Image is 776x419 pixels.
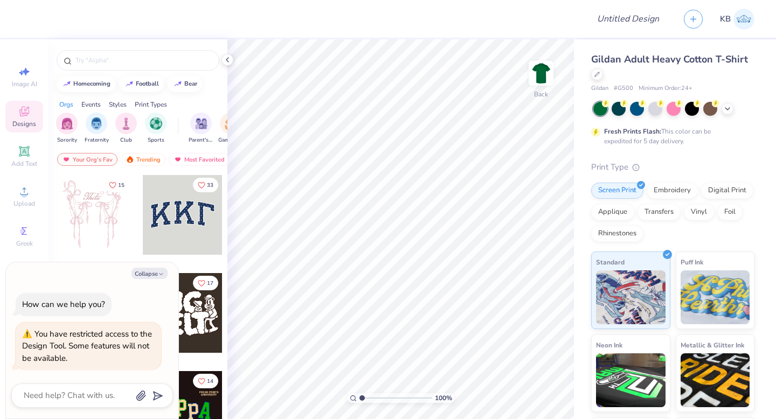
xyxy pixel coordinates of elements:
[56,113,78,144] button: filter button
[11,159,37,168] span: Add Text
[720,13,731,25] span: KB
[639,84,692,93] span: Minimum Order: 24 +
[207,379,213,384] span: 14
[189,113,213,144] div: filter for Parent's Weekend
[596,270,666,324] img: Standard
[115,113,137,144] div: filter for Club
[91,117,102,130] img: Fraternity Image
[125,81,134,87] img: trend_line.gif
[193,374,218,388] button: Like
[218,113,243,144] div: filter for Game Day
[604,127,737,146] div: This color can be expedited for 5 day delivery.
[591,84,608,93] span: Gildan
[647,183,698,199] div: Embroidery
[85,113,109,144] div: filter for Fraternity
[131,268,168,279] button: Collapse
[207,281,213,286] span: 17
[57,136,77,144] span: Sorority
[701,183,753,199] div: Digital Print
[684,204,714,220] div: Vinyl
[59,100,73,109] div: Orgs
[591,161,754,173] div: Print Type
[591,183,643,199] div: Screen Print
[534,89,548,99] div: Back
[174,156,182,163] img: most_fav.gif
[104,178,129,192] button: Like
[136,81,159,87] div: football
[193,178,218,192] button: Like
[57,76,115,92] button: homecoming
[73,81,110,87] div: homecoming
[596,256,625,268] span: Standard
[126,156,134,163] img: trending.gif
[12,120,36,128] span: Designs
[120,117,132,130] img: Club Image
[435,393,452,403] span: 100 %
[13,199,35,208] span: Upload
[596,353,666,407] img: Neon Ink
[604,127,661,136] strong: Fresh Prints Flash:
[195,117,207,130] img: Parent's Weekend Image
[22,329,152,364] div: You have restricted access to the Design Tool. Some features will not be available.
[591,226,643,242] div: Rhinestones
[22,299,105,310] div: How can we help you?
[588,8,668,30] input: Untitled Design
[225,117,237,130] img: Game Day Image
[148,136,164,144] span: Sports
[85,113,109,144] button: filter button
[193,276,218,290] button: Like
[591,204,634,220] div: Applique
[591,53,748,66] span: Gildan Adult Heavy Cotton T-Shirt
[717,204,743,220] div: Foil
[120,136,132,144] span: Club
[189,113,213,144] button: filter button
[61,117,73,130] img: Sorority Image
[638,204,681,220] div: Transfers
[530,62,552,84] img: Back
[145,113,167,144] div: filter for Sports
[62,156,71,163] img: most_fav.gif
[189,136,213,144] span: Parent's Weekend
[218,136,243,144] span: Game Day
[168,76,202,92] button: bear
[16,239,33,248] span: Greek
[681,339,744,351] span: Metallic & Glitter Ink
[12,80,37,88] span: Image AI
[681,353,750,407] img: Metallic & Glitter Ink
[85,136,109,144] span: Fraternity
[121,153,165,166] div: Trending
[174,81,182,87] img: trend_line.gif
[56,113,78,144] div: filter for Sorority
[81,100,101,109] div: Events
[596,339,622,351] span: Neon Ink
[733,9,754,30] img: Khushi Bukhredia
[63,81,71,87] img: trend_line.gif
[145,113,167,144] button: filter button
[614,84,633,93] span: # G500
[169,153,230,166] div: Most Favorited
[119,76,164,92] button: football
[135,100,167,109] div: Print Types
[720,9,754,30] a: KB
[57,153,117,166] div: Your Org's Fav
[115,113,137,144] button: filter button
[184,81,197,87] div: bear
[207,183,213,188] span: 33
[681,270,750,324] img: Puff Ink
[681,256,703,268] span: Puff Ink
[118,183,124,188] span: 15
[150,117,162,130] img: Sports Image
[74,55,212,66] input: Try "Alpha"
[218,113,243,144] button: filter button
[109,100,127,109] div: Styles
